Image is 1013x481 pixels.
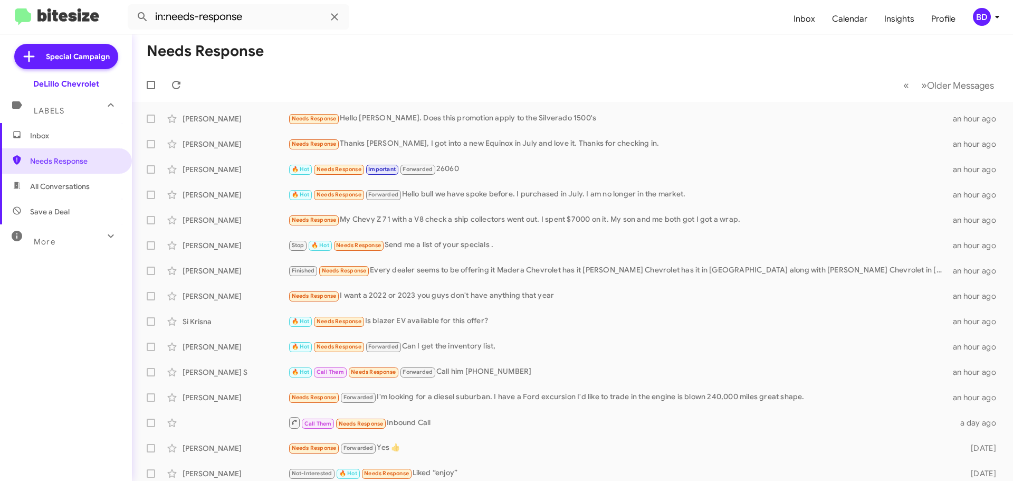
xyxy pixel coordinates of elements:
span: » [921,79,927,92]
span: Forwarded [400,367,435,378]
div: [DATE] [954,468,1005,479]
span: 🔥 Hot [292,369,310,375]
div: Thanks [PERSON_NAME], I got into a new Equinox in July and love it. Thanks for checking in. [288,138,953,150]
div: [PERSON_NAME] S [183,367,288,378]
span: Forwarded [366,342,401,352]
div: an hour ago [953,215,1005,225]
div: an hour ago [953,291,1005,301]
div: BD [973,8,991,26]
span: Call Them [304,420,332,427]
div: [PERSON_NAME] [183,342,288,352]
div: Send me a list of your specials . [288,239,953,251]
span: Call Them [317,369,344,375]
span: 🔥 Hot [292,318,310,325]
div: Every dealer seems to be offering it Madera Chevrolet has it [PERSON_NAME] Chevrolet has it in [G... [288,265,953,277]
div: Is blazer EV available for this offer? [288,315,953,327]
span: Needs Response [292,293,337,299]
div: an hour ago [953,392,1005,403]
input: Search [128,4,349,30]
div: a day ago [954,418,1005,428]
span: Forwarded [400,165,435,175]
span: 🔥 Hot [339,470,357,477]
span: Finished [292,267,315,274]
span: Forwarded [341,393,376,403]
div: My Chevy Z 71 with a V8 check a ship collectors went out. I spent $7000 on it. My son and me both... [288,214,953,226]
a: Special Campaign [14,44,118,69]
div: DeLillo Chevrolet [33,79,99,89]
div: an hour ago [953,190,1005,200]
span: Needs Response [317,343,361,350]
div: [PERSON_NAME] [183,240,288,251]
span: More [34,237,55,247]
div: an hour ago [953,240,1005,251]
span: Needs Response [322,267,367,274]
div: [DATE] [954,443,1005,454]
span: 🔥 Hot [292,166,310,173]
div: an hour ago [953,342,1005,352]
div: Call him [PHONE_NUMBER] [288,366,953,378]
span: « [903,79,909,92]
div: an hour ago [953,316,1005,327]
span: Labels [34,106,64,116]
div: Hello [PERSON_NAME]. Does this promotion apply to the Silverado 1500's [288,112,953,125]
span: Needs Response [292,445,337,451]
span: Needs Response [317,166,361,173]
div: Liked “enjoy” [288,467,954,479]
span: Inbox [30,130,120,141]
button: Next [915,74,1000,96]
div: Inbound Call [288,416,954,429]
span: Forwarded [341,444,376,454]
span: Needs Response [292,115,337,122]
span: Stop [292,242,304,249]
div: I want a 2022 or 2023 you guys don't have anything that year [288,290,953,302]
div: Can I get the inventory list, [288,341,953,353]
span: 🔥 Hot [292,343,310,350]
div: [PERSON_NAME] [183,215,288,225]
span: Needs Response [317,318,361,325]
div: an hour ago [953,114,1005,124]
a: Profile [923,4,964,34]
span: Needs Response [351,369,396,375]
span: Forwarded [366,190,401,200]
span: Needs Response [336,242,381,249]
div: 26060 [288,163,953,175]
span: Special Campaign [46,51,110,62]
div: an hour ago [953,164,1005,175]
div: [PERSON_NAME] [183,266,288,276]
button: Previous [897,74,915,96]
div: Hello bull we have spoke before. I purchased in July. I am no longer in the market. [288,188,953,201]
span: Needs Response [339,420,384,427]
span: Save a Deal [30,206,70,217]
nav: Page navigation example [897,74,1000,96]
div: [PERSON_NAME] [183,139,288,149]
div: [PERSON_NAME] [183,468,288,479]
div: [PERSON_NAME] [183,164,288,175]
span: Needs Response [292,216,337,223]
div: Yes 👍 [288,442,954,454]
div: [PERSON_NAME] [183,443,288,454]
a: Calendar [824,4,876,34]
div: an hour ago [953,266,1005,276]
span: Needs Response [317,191,361,198]
div: [PERSON_NAME] [183,291,288,301]
span: Important [368,166,396,173]
span: Needs Response [364,470,409,477]
span: Older Messages [927,80,994,91]
div: [PERSON_NAME] [183,114,288,124]
div: I'm looking for a diesel suburban. I have a Ford excursion I'd like to trade in the engine is blo... [288,391,953,403]
span: Not-Interested [292,470,332,477]
button: BD [964,8,1001,26]
a: Insights [876,4,923,34]
div: Si Krisna [183,316,288,327]
span: All Conversations [30,181,90,192]
div: an hour ago [953,367,1005,378]
h1: Needs Response [147,43,264,60]
div: [PERSON_NAME] [183,392,288,403]
span: Needs Response [30,156,120,166]
a: Inbox [785,4,824,34]
span: 🔥 Hot [311,242,329,249]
